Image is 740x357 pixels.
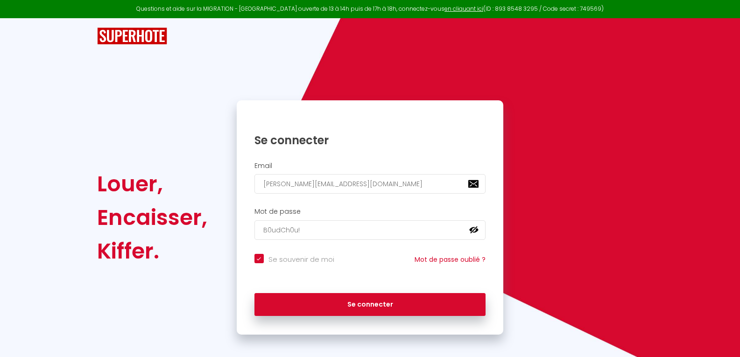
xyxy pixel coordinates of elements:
input: Ton Mot de Passe [254,220,486,240]
a: Mot de passe oublié ? [415,255,486,264]
a: en cliquant ici [444,5,483,13]
div: Encaisser, [97,201,207,234]
h2: Email [254,162,486,170]
input: Ton Email [254,174,486,194]
img: SuperHote logo [97,28,167,45]
div: Kiffer. [97,234,207,268]
h1: Se connecter [254,133,486,147]
h2: Mot de passe [254,208,486,216]
div: Louer, [97,167,207,201]
button: Se connecter [254,293,486,316]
